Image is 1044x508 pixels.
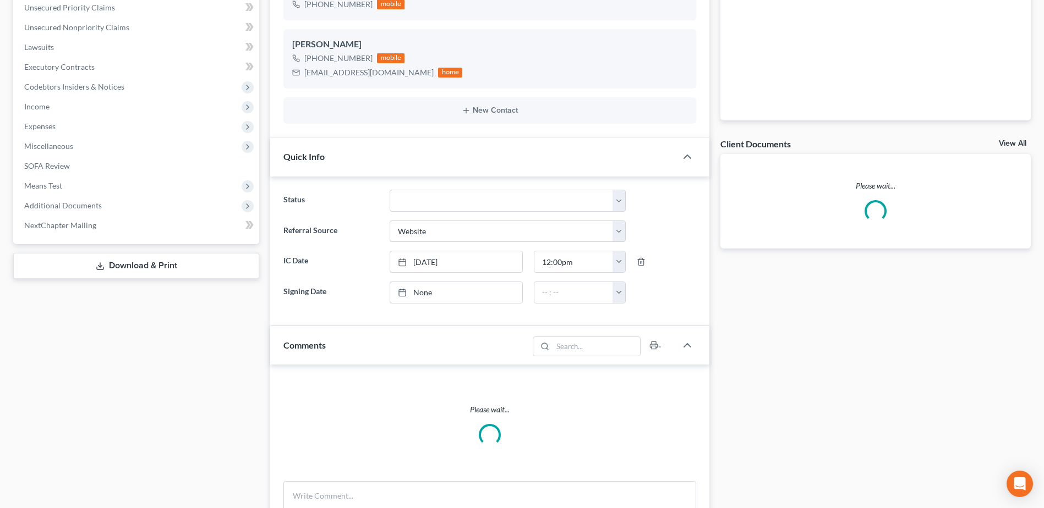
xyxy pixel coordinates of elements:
div: home [438,68,462,78]
div: [EMAIL_ADDRESS][DOMAIN_NAME] [304,67,434,78]
div: [PHONE_NUMBER] [304,53,373,64]
span: Unsecured Priority Claims [24,3,115,12]
span: Means Test [24,181,62,190]
a: Lawsuits [15,37,259,57]
div: Open Intercom Messenger [1007,471,1033,497]
a: View All [999,140,1026,147]
span: Additional Documents [24,201,102,210]
input: -- : -- [534,282,613,303]
a: NextChapter Mailing [15,216,259,235]
button: New Contact [292,106,687,115]
a: None [390,282,522,303]
label: Signing Date [278,281,384,303]
span: Comments [283,340,326,350]
a: Executory Contracts [15,57,259,77]
span: Lawsuits [24,42,54,52]
span: Expenses [24,122,56,131]
a: SOFA Review [15,156,259,176]
span: Miscellaneous [24,141,73,151]
a: Download & Print [13,253,259,279]
div: mobile [377,53,405,63]
span: Executory Contracts [24,62,95,71]
div: Client Documents [720,138,791,150]
span: NextChapter Mailing [24,220,96,230]
span: Quick Info [283,151,325,162]
label: Status [278,190,384,212]
input: Search... [553,337,640,356]
label: Referral Source [278,220,384,242]
p: Please wait... [283,404,696,415]
div: [PERSON_NAME] [292,38,687,51]
span: SOFA Review [24,161,70,170]
a: [DATE] [390,251,522,272]
label: IC Date [278,251,384,273]
input: -- : -- [534,251,613,272]
span: Unsecured Nonpriority Claims [24,23,129,32]
span: Income [24,102,50,111]
span: Codebtors Insiders & Notices [24,82,124,91]
p: Please wait... [720,180,1031,191]
a: Unsecured Nonpriority Claims [15,18,259,37]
